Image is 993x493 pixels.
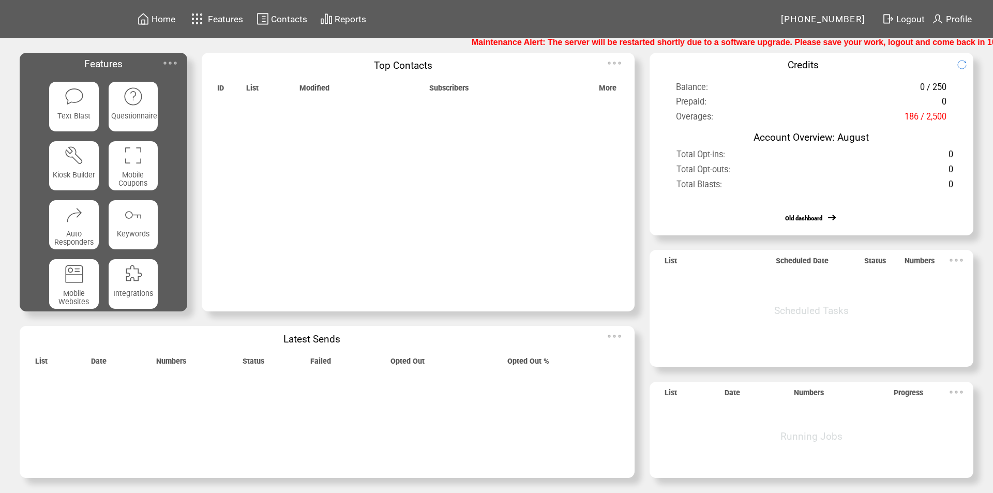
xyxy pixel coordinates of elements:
span: 0 [942,97,946,112]
a: Keywords [109,200,158,249]
span: Scheduled Tasks [774,305,849,317]
span: Numbers [794,389,824,402]
span: List [665,257,677,271]
a: Mobile Websites [49,259,98,308]
a: Logout [880,11,930,27]
span: ID [217,84,224,98]
img: ellypsis.svg [604,326,625,347]
span: Integrations [113,289,153,297]
img: features.svg [188,10,206,27]
img: refresh.png [957,59,977,70]
span: Numbers [156,357,186,371]
span: Account Overview: August [754,131,869,143]
span: Scheduled Date [776,257,829,271]
span: List [246,84,259,98]
img: text-blast.svg [64,86,84,107]
span: Opted Out [390,357,425,371]
span: 0 [949,150,953,165]
a: Text Blast [49,82,98,131]
span: Balance: [676,82,708,98]
span: More [599,84,616,98]
img: auto-responders.svg [64,205,84,225]
img: mobile-websites.svg [64,264,84,284]
span: Home [152,14,175,24]
span: Status [243,357,264,371]
span: Prepaid: [676,97,706,112]
a: Profile [930,11,973,27]
a: Features [187,9,245,29]
span: Reports [335,14,366,24]
span: Overages: [676,112,713,127]
span: Keywords [117,230,149,238]
span: Profile [946,14,972,24]
span: Mobile Websites [58,289,89,306]
span: 0 / 250 [920,82,946,98]
span: Numbers [905,257,935,271]
img: ellypsis.svg [946,250,967,271]
span: Text Blast [57,112,91,120]
span: 0 [949,165,953,180]
img: chart.svg [320,12,333,25]
span: [PHONE_NUMBER] [781,14,866,24]
img: contacts.svg [257,12,269,25]
a: Integrations [109,259,158,308]
img: questionnaire.svg [123,86,143,107]
span: 0 [949,180,953,195]
img: ellypsis.svg [946,382,967,402]
span: Failed [310,357,331,371]
span: Questionnaire [111,112,157,120]
span: Subscribers [429,84,469,98]
img: profile.svg [931,12,944,25]
span: Total Blasts: [676,180,722,195]
span: Auto Responders [54,230,94,246]
a: Old dashboard [785,215,822,222]
img: coupons.svg [123,145,143,166]
a: Kiosk Builder [49,141,98,190]
span: List [665,389,677,402]
span: Logout [896,14,925,24]
span: Credits [788,59,819,71]
span: Contacts [271,14,307,24]
span: Features [84,58,123,70]
img: ellypsis.svg [160,53,180,73]
span: Latest Sends [283,333,340,345]
a: Auto Responders [49,200,98,249]
img: keywords.svg [123,205,143,225]
span: Top Contacts [374,59,432,71]
img: tool%201.svg [64,145,84,166]
a: Contacts [255,11,309,27]
span: Opted Out % [507,357,549,371]
img: home.svg [137,12,149,25]
span: Features [208,14,243,24]
span: Date [725,389,740,402]
a: Mobile Coupons [109,141,158,190]
span: Status [864,257,886,271]
a: Questionnaire [109,82,158,131]
span: Total Opt-ins: [676,150,725,165]
img: ellypsis.svg [604,53,625,73]
img: integrations.svg [123,264,143,284]
a: Reports [319,11,368,27]
span: Running Jobs [780,430,842,442]
a: Home [136,11,177,27]
span: Progress [894,389,923,402]
span: List [35,357,48,371]
span: Date [91,357,107,371]
span: Modified [299,84,329,98]
span: Total Opt-outs: [676,165,730,180]
img: exit.svg [882,12,894,25]
span: 186 / 2,500 [905,112,946,127]
span: Kiosk Builder [53,171,95,179]
span: Mobile Coupons [118,171,147,187]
